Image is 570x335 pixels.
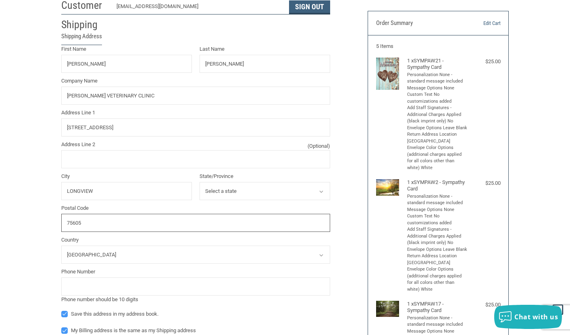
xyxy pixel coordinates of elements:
h3: 5 Items [376,43,501,50]
label: Save this address in my address book. [61,311,330,317]
button: Sign Out [289,0,330,14]
li: Add Staff Signatures - Additional Charges Applied (black imprint only) No [407,226,468,246]
li: Message Options None [407,207,468,213]
label: Address Line 1 [61,109,330,117]
label: Address Line 2 [61,141,330,149]
h4: 1 x SYMPAW17 - Sympathy Card [407,301,468,314]
li: Envelope Color Options (additional charges applied for all colors other than white) White [407,145,468,171]
li: Envelope Options Leave Blank [407,246,468,253]
li: Custom Text No customizations added [407,91,468,105]
label: Country [61,236,330,244]
li: Envelope Options Leave Blank [407,125,468,132]
li: Message Options None [407,85,468,92]
small: (Optional) [308,142,330,150]
h3: Order Summary [376,19,461,27]
legend: Shipping Address [61,32,102,45]
label: First Name [61,45,192,53]
label: Company Name [61,77,330,85]
label: Last Name [200,45,330,53]
div: Phone number should be 10 digits [61,296,330,304]
li: Message Options None [407,328,468,335]
div: $25.00 [469,179,500,187]
label: Postal Code [61,204,330,212]
h2: Shipping [61,18,108,31]
li: Personalization None - standard message included [407,72,468,85]
div: $25.00 [469,301,500,309]
li: Return Address Location [GEOGRAPHIC_DATA] [407,131,468,145]
label: State/Province [200,172,330,180]
div: [EMAIL_ADDRESS][DOMAIN_NAME] [116,2,281,14]
li: Return Address Location [GEOGRAPHIC_DATA] [407,253,468,266]
a: Edit Cart [460,19,500,27]
span: Chat with us [514,312,558,321]
li: Personalization None - standard message included [407,193,468,207]
label: City [61,172,192,180]
li: Envelope Color Options (additional charges applied for all colors other than white) White [407,266,468,293]
div: $25.00 [469,58,500,66]
li: Add Staff Signatures - Additional Charges Applied (black imprint only) No [407,105,468,125]
h4: 1 x SYMPAW2 - Sympathy Card [407,179,468,192]
h4: 1 x SYMPAW21 - Sympathy Card [407,58,468,71]
li: Custom Text No customizations added [407,213,468,226]
button: Chat with us [494,305,562,329]
li: Personalization None - standard message included [407,315,468,328]
label: My Billing address is the same as my Shipping address [61,327,330,334]
label: Phone Number [61,268,330,276]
